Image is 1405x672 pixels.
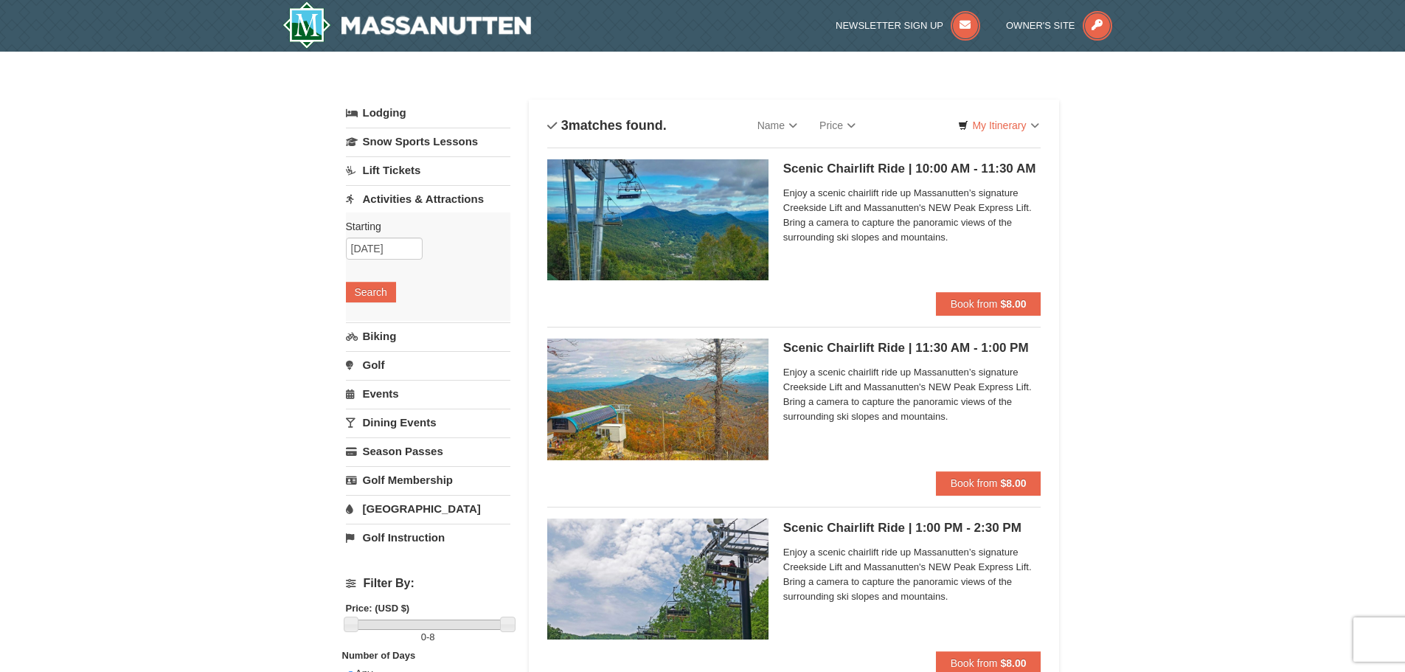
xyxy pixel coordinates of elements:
[951,477,998,489] span: Book from
[783,162,1041,176] h5: Scenic Chairlift Ride | 10:00 AM - 11:30 AM
[783,186,1041,245] span: Enjoy a scenic chairlift ride up Massanutten’s signature Creekside Lift and Massanutten's NEW Pea...
[547,159,769,280] img: 24896431-1-a2e2611b.jpg
[346,603,410,614] strong: Price: (USD $)
[1000,477,1026,489] strong: $8.00
[1000,298,1026,310] strong: $8.00
[282,1,532,49] img: Massanutten Resort Logo
[1006,20,1075,31] span: Owner's Site
[783,365,1041,424] span: Enjoy a scenic chairlift ride up Massanutten’s signature Creekside Lift and Massanutten's NEW Pea...
[561,118,569,133] span: 3
[346,100,510,126] a: Lodging
[746,111,808,140] a: Name
[346,409,510,436] a: Dining Events
[783,521,1041,536] h5: Scenic Chairlift Ride | 1:00 PM - 2:30 PM
[948,114,1048,136] a: My Itinerary
[547,519,769,640] img: 24896431-9-664d1467.jpg
[346,128,510,155] a: Snow Sports Lessons
[936,471,1041,495] button: Book from $8.00
[346,524,510,551] a: Golf Instruction
[1000,657,1026,669] strong: $8.00
[547,118,667,133] h4: matches found.
[346,219,499,234] label: Starting
[951,657,998,669] span: Book from
[951,298,998,310] span: Book from
[346,577,510,590] h4: Filter By:
[346,630,510,645] label: -
[346,466,510,493] a: Golf Membership
[421,631,426,642] span: 0
[836,20,980,31] a: Newsletter Sign Up
[429,631,434,642] span: 8
[342,650,416,661] strong: Number of Days
[346,282,396,302] button: Search
[783,341,1041,356] h5: Scenic Chairlift Ride | 11:30 AM - 1:00 PM
[346,351,510,378] a: Golf
[1006,20,1112,31] a: Owner's Site
[346,322,510,350] a: Biking
[346,185,510,212] a: Activities & Attractions
[836,20,943,31] span: Newsletter Sign Up
[346,380,510,407] a: Events
[282,1,532,49] a: Massanutten Resort
[808,111,867,140] a: Price
[547,339,769,460] img: 24896431-13-a88f1aaf.jpg
[936,292,1041,316] button: Book from $8.00
[346,156,510,184] a: Lift Tickets
[346,495,510,522] a: [GEOGRAPHIC_DATA]
[783,545,1041,604] span: Enjoy a scenic chairlift ride up Massanutten’s signature Creekside Lift and Massanutten's NEW Pea...
[346,437,510,465] a: Season Passes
